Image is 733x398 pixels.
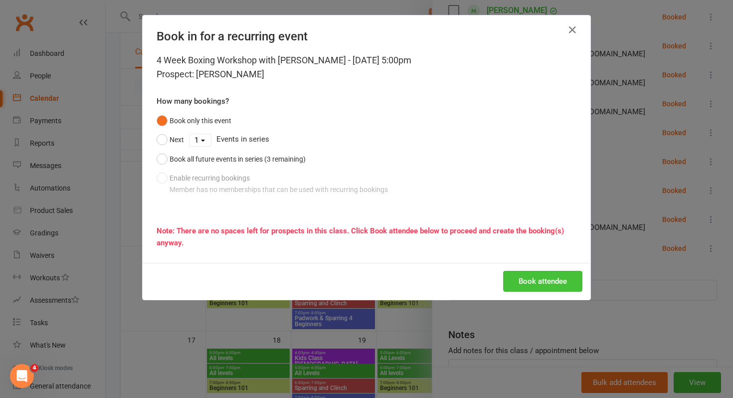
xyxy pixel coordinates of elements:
label: How many bookings? [157,95,229,107]
iframe: Intercom live chat [10,364,34,388]
button: Next [157,130,184,149]
h4: Book in for a recurring event [157,29,576,43]
button: Close [564,22,580,38]
button: Book attendee [503,271,582,292]
span: 4 [30,364,38,372]
button: Book all future events in series (3 remaining) [157,150,306,169]
button: Book only this event [157,111,231,130]
div: Events in series [157,130,576,149]
div: 4 Week Boxing Workshop with [PERSON_NAME] - [DATE] 5:00pm Prospect: [PERSON_NAME] [157,53,576,81]
div: Note: There are no spaces left for prospects in this class. Click Book attendee below to proceed ... [157,225,576,249]
div: Book all future events in series (3 remaining) [170,154,306,165]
